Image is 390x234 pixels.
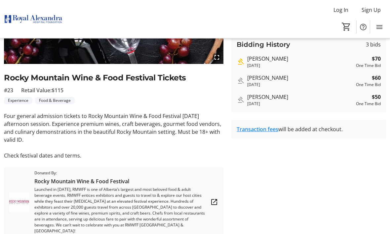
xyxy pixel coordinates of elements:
[372,93,381,101] strong: $50
[247,55,353,63] div: [PERSON_NAME]
[333,6,348,14] span: Log In
[356,5,386,15] button: Sign Up
[356,82,381,88] div: One Time Bid
[237,58,245,66] mat-icon: Highest bid
[366,41,381,49] span: 3 bids
[237,96,245,104] mat-icon: Outbid
[247,74,353,82] div: [PERSON_NAME]
[213,54,221,62] mat-icon: fullscreen
[9,192,29,212] img: Rocky Mountain Wine & Food Festival
[247,63,353,69] div: [DATE]
[328,5,354,15] button: Log In
[362,6,381,14] span: Sign Up
[356,63,381,69] div: One Time Bid
[4,97,32,104] tr-label-badge: Experience
[4,3,63,36] img: Royal Alexandra Hospital Foundation's Logo
[34,178,205,186] span: Rocky Mountain Wine & Food Festival
[237,40,290,50] h3: Bidding History
[372,74,381,82] strong: $60
[356,101,381,107] div: One Time Bid
[4,152,223,160] p: Check festival dates and terms.
[372,55,381,63] strong: $70
[247,82,353,88] div: [DATE]
[237,77,245,85] mat-icon: Outbid
[340,21,352,33] button: Cart
[247,101,353,107] div: [DATE]
[35,97,75,104] tr-label-badge: Food & Beverage
[247,93,353,101] div: [PERSON_NAME]
[4,87,13,95] span: #23
[237,126,278,133] a: Transaction fees
[373,20,386,34] button: Menu
[34,170,205,176] span: Donated By:
[4,112,223,144] p: Four general admission tickets to Rocky Mountain Wine & Food Festival [DATE] afternoon session. E...
[357,20,370,34] button: Help
[4,72,223,84] h2: Rocky Mountain Wine & Food Festival Tickets
[21,87,63,95] span: Retail Value: $115
[237,126,381,133] div: will be added at checkout.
